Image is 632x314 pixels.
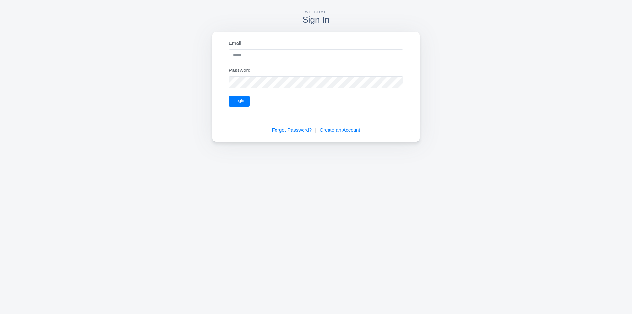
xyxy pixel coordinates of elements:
[305,10,327,14] span: Welcome
[229,67,250,74] label: Password
[272,127,312,134] a: Forgot Password?
[229,96,250,107] button: Login
[320,127,360,134] a: Create an Account
[229,40,241,47] label: Email
[315,127,316,134] span: |
[212,15,420,24] h3: Sign In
